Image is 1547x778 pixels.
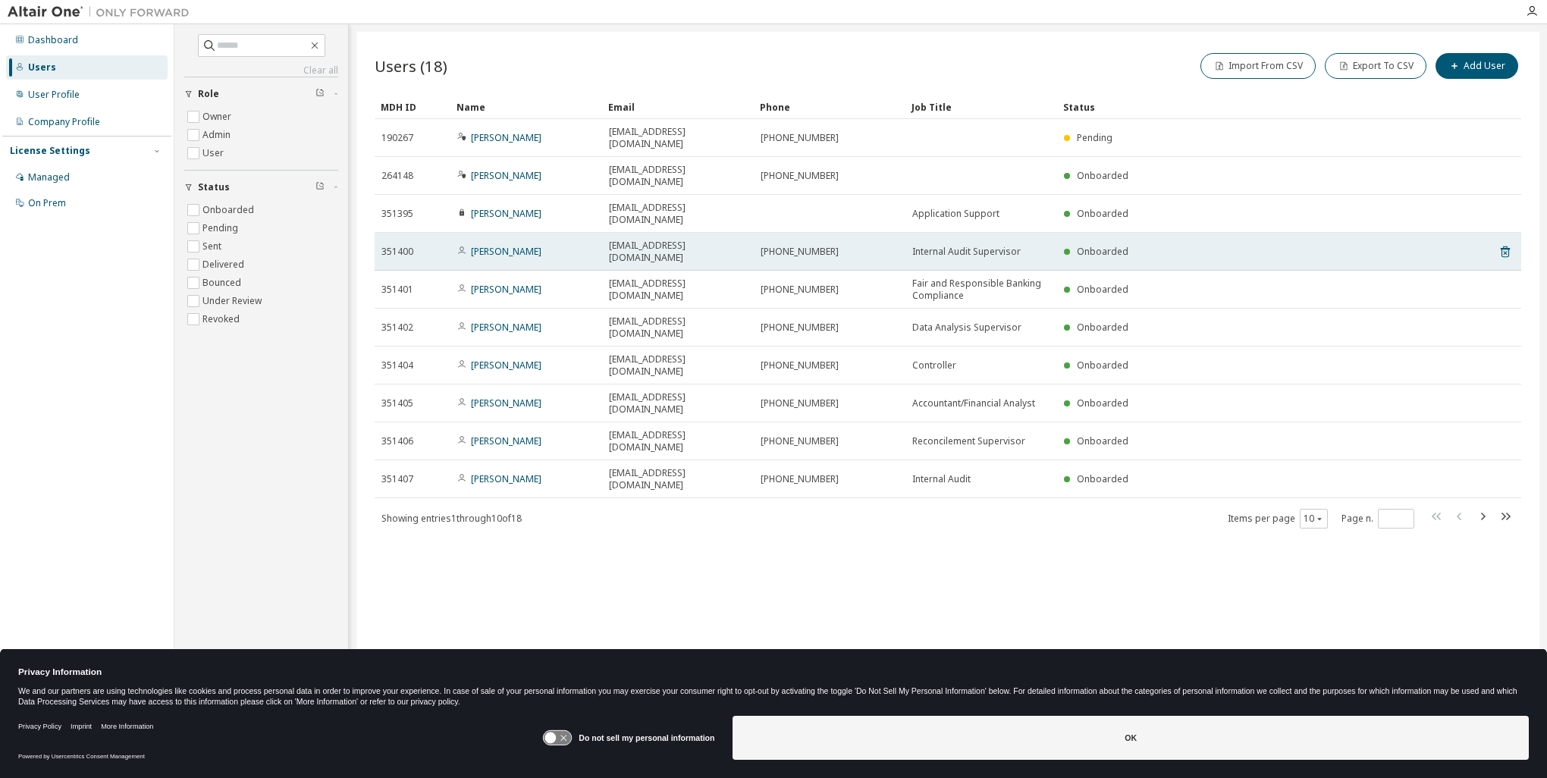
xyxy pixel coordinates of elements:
[315,181,325,193] span: Clear filter
[381,246,413,258] span: 351400
[381,473,413,485] span: 351407
[198,88,219,100] span: Role
[609,164,747,188] span: [EMAIL_ADDRESS][DOMAIN_NAME]
[1077,397,1128,409] span: Onboarded
[1077,245,1128,258] span: Onboarded
[471,434,541,447] a: [PERSON_NAME]
[471,472,541,485] a: [PERSON_NAME]
[471,283,541,296] a: [PERSON_NAME]
[761,132,839,144] span: [PHONE_NUMBER]
[1077,169,1128,182] span: Onboarded
[761,435,839,447] span: [PHONE_NUMBER]
[760,95,899,119] div: Phone
[184,77,338,111] button: Role
[202,237,224,256] label: Sent
[1077,472,1128,485] span: Onboarded
[471,321,541,334] a: [PERSON_NAME]
[457,95,596,119] div: Name
[912,95,1051,119] div: Job Title
[381,397,413,409] span: 351405
[609,467,747,491] span: [EMAIL_ADDRESS][DOMAIN_NAME]
[471,131,541,144] a: [PERSON_NAME]
[28,197,66,209] div: On Prem
[609,126,747,150] span: [EMAIL_ADDRESS][DOMAIN_NAME]
[202,256,247,274] label: Delivered
[8,5,197,20] img: Altair One
[381,132,413,144] span: 190267
[761,473,839,485] span: [PHONE_NUMBER]
[202,108,234,126] label: Owner
[381,95,444,119] div: MDH ID
[375,55,447,77] span: Users (18)
[381,322,413,334] span: 351402
[609,240,747,264] span: [EMAIL_ADDRESS][DOMAIN_NAME]
[761,397,839,409] span: [PHONE_NUMBER]
[608,95,748,119] div: Email
[10,145,90,157] div: License Settings
[912,278,1050,302] span: Fair and Responsible Banking Compliance
[202,144,227,162] label: User
[471,169,541,182] a: [PERSON_NAME]
[381,208,413,220] span: 351395
[315,88,325,100] span: Clear filter
[609,429,747,453] span: [EMAIL_ADDRESS][DOMAIN_NAME]
[381,435,413,447] span: 351406
[761,322,839,334] span: [PHONE_NUMBER]
[1200,53,1316,79] button: Import From CSV
[761,170,839,182] span: [PHONE_NUMBER]
[609,315,747,340] span: [EMAIL_ADDRESS][DOMAIN_NAME]
[1077,207,1128,220] span: Onboarded
[1304,513,1324,525] button: 10
[28,171,70,184] div: Managed
[1436,53,1518,79] button: Add User
[609,353,747,378] span: [EMAIL_ADDRESS][DOMAIN_NAME]
[912,322,1021,334] span: Data Analysis Supervisor
[184,64,338,77] a: Clear all
[28,89,80,101] div: User Profile
[202,201,257,219] label: Onboarded
[761,284,839,296] span: [PHONE_NUMBER]
[1341,509,1414,529] span: Page n.
[609,391,747,416] span: [EMAIL_ADDRESS][DOMAIN_NAME]
[198,181,230,193] span: Status
[912,359,956,372] span: Controller
[28,61,56,74] div: Users
[1077,283,1128,296] span: Onboarded
[761,246,839,258] span: [PHONE_NUMBER]
[202,219,241,237] label: Pending
[912,435,1025,447] span: Reconcilement Supervisor
[1077,321,1128,334] span: Onboarded
[471,207,541,220] a: [PERSON_NAME]
[381,359,413,372] span: 351404
[471,245,541,258] a: [PERSON_NAME]
[202,292,265,310] label: Under Review
[1077,131,1112,144] span: Pending
[609,202,747,226] span: [EMAIL_ADDRESS][DOMAIN_NAME]
[609,278,747,302] span: [EMAIL_ADDRESS][DOMAIN_NAME]
[912,397,1035,409] span: Accountant/Financial Analyst
[912,473,971,485] span: Internal Audit
[471,359,541,372] a: [PERSON_NAME]
[1077,434,1128,447] span: Onboarded
[912,246,1021,258] span: Internal Audit Supervisor
[381,170,413,182] span: 264148
[184,171,338,204] button: Status
[202,126,234,144] label: Admin
[1325,53,1426,79] button: Export To CSV
[471,397,541,409] a: [PERSON_NAME]
[1063,95,1442,119] div: Status
[381,284,413,296] span: 351401
[912,208,999,220] span: Application Support
[28,34,78,46] div: Dashboard
[202,310,243,328] label: Revoked
[1228,509,1328,529] span: Items per page
[381,512,522,525] span: Showing entries 1 through 10 of 18
[202,274,244,292] label: Bounced
[28,116,100,128] div: Company Profile
[1077,359,1128,372] span: Onboarded
[761,359,839,372] span: [PHONE_NUMBER]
